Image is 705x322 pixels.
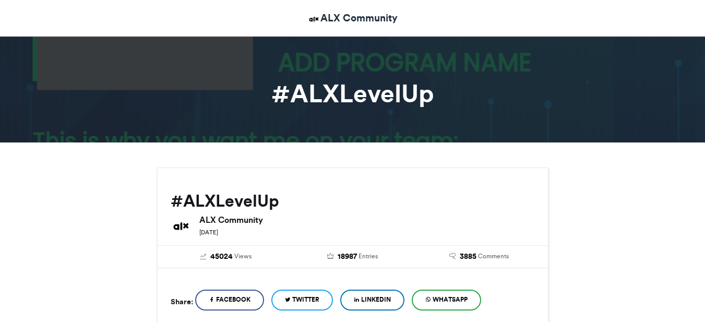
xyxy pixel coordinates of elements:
a: ALX Community [307,10,398,26]
a: Twitter [271,290,333,311]
a: LinkedIn [340,290,404,311]
img: ALX Community [307,13,320,26]
span: LinkedIn [361,295,391,304]
span: 45024 [210,251,233,263]
h5: Share: [171,295,193,308]
h6: ALX Community [199,216,535,224]
span: Facebook [216,295,250,304]
span: Comments [478,252,509,261]
a: WhatsApp [412,290,481,311]
a: 45024 Views [171,251,282,263]
span: Entries [359,252,378,261]
span: Views [234,252,252,261]
h1: #ALXLevelUp [63,81,642,106]
span: WhatsApp [433,295,468,304]
a: 18987 Entries [297,251,408,263]
a: 3885 Comments [424,251,535,263]
span: 3885 [460,251,476,263]
small: [DATE] [199,229,218,236]
img: ALX Community [171,216,192,236]
span: Twitter [292,295,319,304]
span: 18987 [338,251,357,263]
h2: #ALXLevelUp [171,192,535,210]
a: Facebook [195,290,264,311]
